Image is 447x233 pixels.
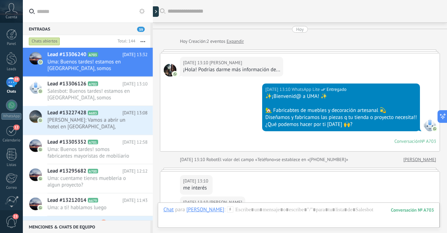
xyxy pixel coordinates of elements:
div: Diseñamos y fabricamos las piezas q tu tienda o proyecto necesita!! [265,114,417,121]
span: Salesbot: Buenos tardes! estamos en [GEOGRAPHIC_DATA], somos fabricantes mayoristas de mobiliario... [47,88,134,101]
a: [PERSON_NAME] [403,156,436,163]
span: A701 [88,140,98,144]
div: [DATE] 13:10 [180,156,206,163]
span: Roberto pineda [209,59,242,66]
span: Lead #13306240 [47,51,86,58]
a: Expandir [227,38,244,45]
span: A683 [88,111,98,115]
div: Leads [1,67,22,72]
span: Entregado [326,86,346,93]
div: Entradas [23,22,150,35]
span: El valor del campo «Teléfono» [218,156,276,163]
span: 39 [137,27,145,32]
img: com.amocrm.amocrmwa.svg [38,176,43,181]
span: : [224,206,225,213]
img: com.amocrm.amocrmwa.svg [38,147,43,152]
div: Mostrar [152,6,159,17]
div: Menciones & Chats de equipo [23,220,150,233]
span: Uma: a ti! hablamos luego [47,204,134,211]
div: [DATE] 13:10 [183,59,209,66]
span: [DATE] 11:43 [122,197,148,204]
div: Hoy [180,38,189,45]
div: [DATE] 13:10 [183,178,209,185]
span: [DATE] 13:08 [122,109,148,116]
span: Robot [206,157,218,162]
span: 2 eventos [207,38,225,45]
div: № A703 [420,138,436,144]
span: [PERSON_NAME]: Vamos a abrir un hotel en [GEOGRAPHIC_DATA], estamos buscando cosas para decorar h... [47,117,134,130]
div: ✨¡Bienvenid@ a UMA! ✨ [265,93,417,100]
div: WhatsApp [1,113,21,120]
span: Roberto pineda [164,64,176,76]
div: [DATE] 13:10 [265,86,292,93]
div: ¡Hola! Podrías darme más información de... [183,66,280,73]
div: 🏡 Fabricabtes de muebles y decoración artesanal 💫 [265,107,417,114]
div: Listas [1,163,22,167]
a: Lead #13306240 A703 [DATE] 13:32 Uma: Buenos tardes! estamos en [GEOGRAPHIC_DATA], somos fabrican... [23,48,153,76]
span: [DATE] 11:37 [122,220,148,227]
div: Calendario [1,138,22,143]
div: ¿Qué podemos hacer por ti [DATE] 🙌? [265,121,417,128]
span: A679 [88,198,98,202]
span: [DATE] 13:10 [122,80,148,87]
span: Lead #10089349 [47,220,86,227]
a: Lead #13306126 A702 [DATE] 13:10 Salesbot: Buenos tardes! estamos en [GEOGRAPHIC_DATA], somos fab... [23,77,153,106]
div: Chats [1,89,22,94]
span: para [175,206,185,213]
img: com.amocrm.amocrmwa.svg [38,60,43,65]
span: 12 [13,125,19,130]
img: com.amocrm.amocrmwa.svg [38,205,43,210]
div: me interés [183,185,209,192]
img: com.amocrm.amocrmwa.svg [432,126,437,131]
div: Conversación [394,138,420,144]
div: Panel [1,42,22,46]
span: WhatsApp Lite [292,86,320,93]
span: 39 [13,76,19,82]
div: Chats abiertos [29,37,60,46]
span: Lead #13227428 [47,109,86,116]
span: Roberto pineda [209,199,242,206]
div: Roberto pineda [186,206,224,213]
a: Lead #13295682 A700 [DATE] 12:12 Uma: cuentame tienes muebleria o algun proyecto? [23,164,153,193]
span: 23 [13,214,19,219]
span: A702 [88,81,98,86]
img: com.amocrm.amocrmwa.svg [38,89,43,94]
span: Uma: cuentame tienes muebleria o algun proyecto? [47,175,134,188]
div: Hoy [296,26,304,33]
span: Cuenta [6,15,17,20]
span: Lead #13295682 [47,168,86,175]
div: Total: 144 [115,38,135,45]
div: [DATE] 13:10 [183,199,209,206]
button: Más [135,35,150,48]
span: Uma: Buenos tardes! somos fabricantes mayoristas de mobiliario boutique para mueblerias, hoteles ... [47,146,134,159]
span: A700 [88,169,98,173]
span: se establece en «[PHONE_NUMBER]» [276,156,348,163]
a: Lead #13305352 A701 [DATE] 12:58 Uma: Buenos tardes! somos fabricantes mayoristas de mobiliario b... [23,135,153,164]
div: Creación: [180,38,244,45]
div: Correo [1,186,22,190]
span: [DATE] 12:12 [122,168,148,175]
div: 703 [391,207,434,213]
span: [DATE] 13:32 [122,51,148,58]
a: Lead #13227428 A683 [DATE] 13:08 [PERSON_NAME]: Vamos a abrir un hotel en [GEOGRAPHIC_DATA], esta... [23,106,153,135]
img: com.amocrm.amocrmwa.svg [173,72,177,76]
span: [DATE] 12:58 [122,139,148,146]
img: com.amocrm.amocrmwa.svg [38,118,43,123]
span: Lead #13212014 [47,197,86,204]
span: Uma: Buenos tardes! estamos en [GEOGRAPHIC_DATA], somos fabricantes mayoristas de mobiliario bout... [47,59,134,72]
span: A703 [88,52,98,57]
span: WhatsApp Lite [423,119,436,131]
span: Lead #13305352 [47,139,86,146]
a: Lead #13212014 A679 [DATE] 11:43 Uma: a ti! hablamos luego [23,193,153,216]
span: Lead #13306126 [47,80,86,87]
